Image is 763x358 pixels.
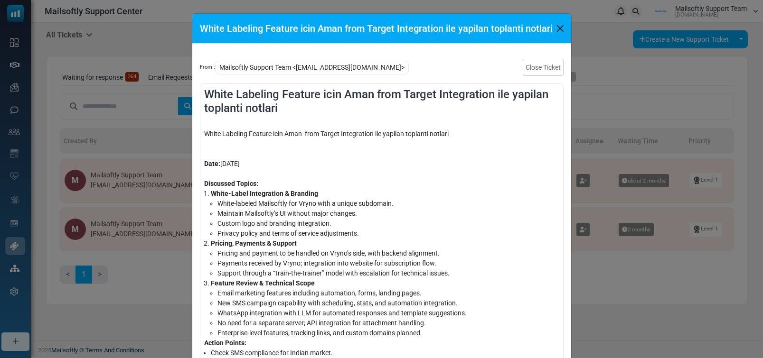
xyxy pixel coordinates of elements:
[204,339,246,347] strong: Action Points:
[211,190,318,197] strong: White-Label Integration & Branding
[217,248,559,258] li: Pricing and payment to be handled on Vryno’s side, with backend alignment.
[200,64,215,72] span: From :
[211,348,559,358] li: Check SMS compliance for Indian market.
[217,328,559,338] li: Enterprise-level features, tracking links, and custom domains planned.
[211,239,297,247] strong: Pricing, Payments & Support
[217,268,559,278] li: Support through a “train-the-trainer” model with escalation for technical issues.
[217,308,559,318] li: WhatsApp integration with LLM for automated responses and template suggestions.
[217,288,559,298] li: Email marketing features including automation, forms, landing pages.
[204,119,559,169] div: White Labeling Feature icin Aman from Target Integration ile yapilan toplanti notlari [DATE]
[553,21,567,36] button: Close
[204,180,258,187] strong: Discussed Topics:
[204,160,220,167] strong: Date:
[217,258,559,268] li: Payments received by Vryno; integration into website for subscription flow.
[215,61,409,74] span: Mailsoftly Support Team <[EMAIL_ADDRESS][DOMAIN_NAME]>
[200,21,553,36] h5: White Labeling Feature icin Aman from Target Integration ile yapilan toplanti notlari
[217,318,559,328] li: No need for a separate server; API integration for attachment handling.
[217,199,559,209] li: White-labeled Mailsoftly for Vryno with a unique subdomain.
[217,229,559,239] li: Privacy policy and terms of service adjustments.
[204,88,559,115] h4: White Labeling Feature icin Aman from Target Integration ile yapilan toplanti notlari
[217,219,559,229] li: Custom logo and branding integration.
[523,59,564,76] a: Close Ticket
[217,298,559,308] li: New SMS campaign capability with scheduling, stats, and automation integration.
[217,209,559,219] li: Maintain Mailsoftly’s UI without major changes.
[211,279,315,287] strong: Feature Review & Technical Scope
